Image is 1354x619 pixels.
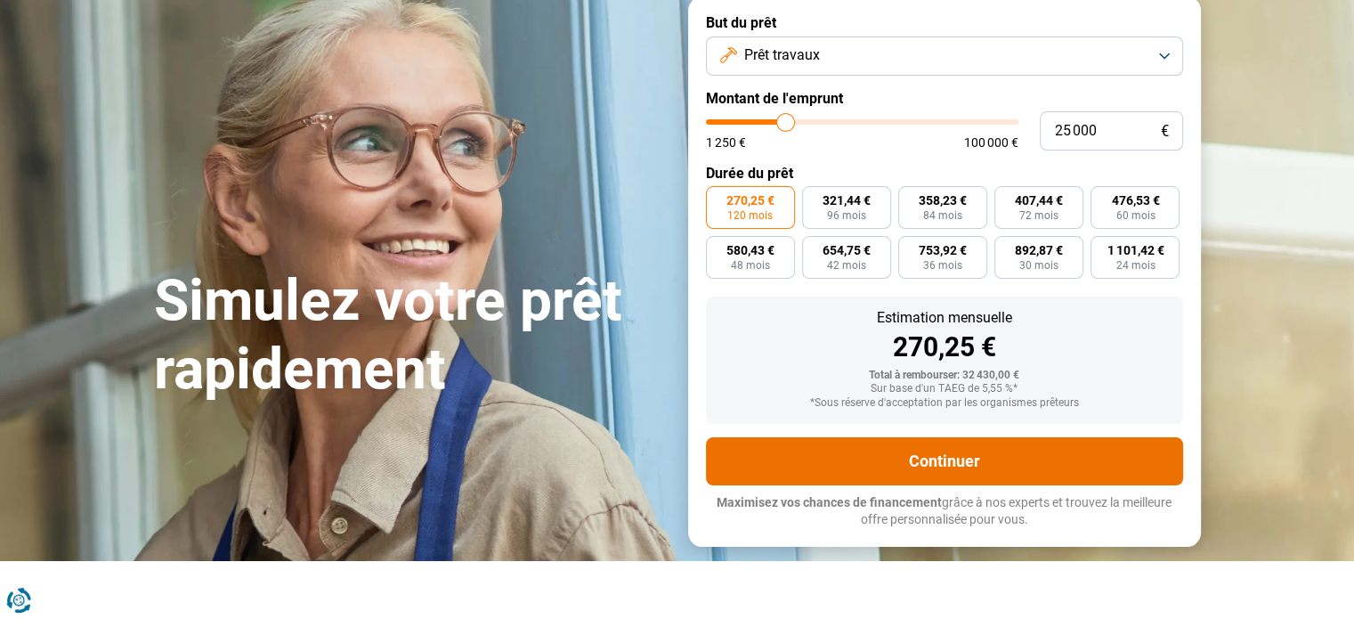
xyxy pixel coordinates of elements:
[823,194,871,207] span: 321,44 €
[717,495,942,509] span: Maximisez vos chances de financement
[919,244,967,257] span: 753,92 €
[923,260,962,271] span: 36 mois
[1115,260,1155,271] span: 24 mois
[706,437,1183,485] button: Continuer
[1115,210,1155,221] span: 60 mois
[154,267,667,404] h1: Simulez votre prêt rapidement
[827,210,866,221] span: 96 mois
[1019,210,1058,221] span: 72 mois
[706,165,1183,182] label: Durée du prêt
[706,494,1183,529] p: grâce à nos experts et trouvez la meilleure offre personnalisée pour vous.
[964,136,1018,149] span: 100 000 €
[919,194,967,207] span: 358,23 €
[731,260,770,271] span: 48 mois
[1015,194,1063,207] span: 407,44 €
[823,244,871,257] span: 654,75 €
[744,45,820,65] span: Prêt travaux
[720,383,1169,395] div: Sur base d'un TAEG de 5,55 %*
[923,210,962,221] span: 84 mois
[1015,244,1063,257] span: 892,87 €
[726,194,774,207] span: 270,25 €
[1019,260,1058,271] span: 30 mois
[726,244,774,257] span: 580,43 €
[720,370,1169,382] div: Total à rembourser: 32 430,00 €
[706,37,1183,76] button: Prêt travaux
[1107,244,1163,257] span: 1 101,42 €
[1111,194,1159,207] span: 476,53 €
[706,90,1183,107] label: Montant de l'emprunt
[720,334,1169,361] div: 270,25 €
[720,311,1169,325] div: Estimation mensuelle
[827,260,866,271] span: 42 mois
[706,14,1183,31] label: But du prêt
[706,136,746,149] span: 1 250 €
[720,397,1169,410] div: *Sous réserve d'acceptation par les organismes prêteurs
[727,210,773,221] span: 120 mois
[1161,124,1169,139] span: €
